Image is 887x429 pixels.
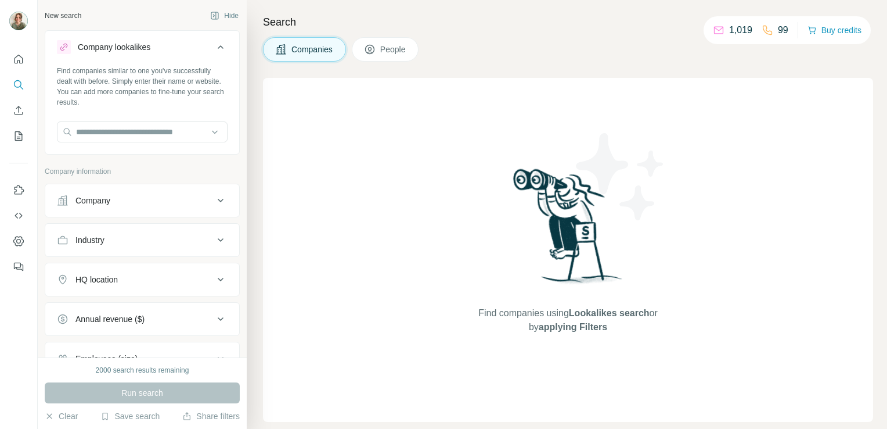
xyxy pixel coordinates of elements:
button: Enrich CSV [9,100,28,121]
button: Save search [100,410,160,422]
button: Quick start [9,49,28,70]
button: Employees (size) [45,345,239,373]
span: applying Filters [539,322,607,332]
button: Feedback [9,256,28,277]
button: Search [9,74,28,95]
div: Annual revenue ($) [75,313,145,325]
button: Buy credits [807,22,861,38]
button: Clear [45,410,78,422]
span: Lookalikes search [569,308,650,318]
div: Employees (size) [75,353,138,364]
button: Industry [45,226,239,254]
span: Find companies using or by [475,306,661,334]
span: People [380,44,407,55]
button: Share filters [182,410,240,422]
button: Use Surfe API [9,205,28,226]
p: 1,019 [729,23,752,37]
button: HQ location [45,266,239,294]
p: 99 [778,23,788,37]
div: 2000 search results remaining [96,365,189,376]
img: Surfe Illustration - Stars [568,124,673,229]
div: HQ location [75,274,118,285]
div: Find companies similar to one you've successfully dealt with before. Simply enter their name or w... [57,66,228,108]
button: Dashboard [9,231,28,252]
button: Hide [202,7,247,24]
button: My lists [9,126,28,146]
span: Companies [291,44,334,55]
button: Company lookalikes [45,33,239,66]
button: Annual revenue ($) [45,305,239,333]
div: Company lookalikes [78,41,150,53]
button: Company [45,187,239,214]
div: Industry [75,234,104,246]
div: New search [45,10,81,21]
button: Use Surfe on LinkedIn [9,180,28,201]
div: Company [75,195,110,206]
img: Avatar [9,12,28,30]
img: Surfe Illustration - Woman searching with binoculars [508,166,629,295]
h4: Search [263,14,873,30]
p: Company information [45,166,240,177]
